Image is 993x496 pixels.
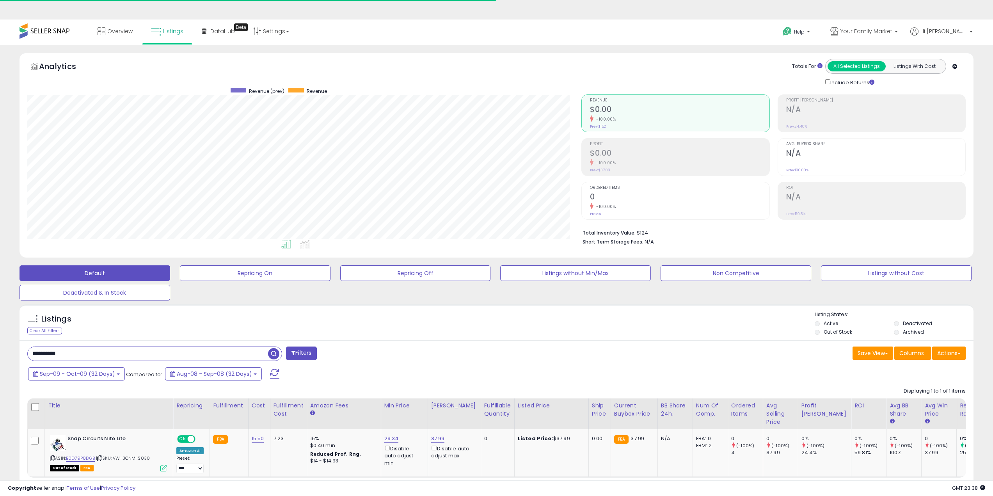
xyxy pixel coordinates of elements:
div: Title [48,402,170,410]
div: 59.81% [854,449,886,456]
i: Get Help [782,27,792,36]
div: seller snap | | [8,485,135,492]
div: 100% [890,449,921,456]
div: Fulfillment [213,402,245,410]
div: Ordered Items [731,402,760,418]
div: Min Price [384,402,425,410]
div: 0 [484,435,508,442]
a: Overview [92,20,139,43]
button: Actions [932,347,966,360]
button: Listings without Cost [821,265,972,281]
small: (-100%) [771,443,789,449]
button: Repricing Off [340,265,491,281]
b: Snap Circuits Nite Lite [68,435,162,444]
a: Terms of Use [67,484,100,492]
div: Amazon Fees [310,402,378,410]
a: DataHub [196,20,241,43]
div: Cost [252,402,267,410]
span: DataHub [210,27,235,35]
div: Repricing [176,402,206,410]
div: Disable auto adjust min [384,444,422,467]
button: Columns [894,347,931,360]
small: Prev: $37.08 [590,168,610,172]
div: 15% [310,435,375,442]
small: (-100%) [860,443,878,449]
h2: $0.00 [590,149,769,159]
small: -100.00% [593,116,616,122]
div: 37.99 [925,449,956,456]
small: Avg BB Share. [890,418,894,425]
div: Fulfillment Cost [274,402,304,418]
a: B0D79P8D6B [66,455,95,462]
small: FBA [213,435,227,444]
small: Amazon Fees. [310,410,315,417]
small: Prev: 100.00% [786,168,808,172]
span: Ordered Items [590,186,769,190]
label: Active [824,320,838,327]
small: Prev: 4 [590,212,601,216]
div: FBA: 0 [696,435,722,442]
button: Repricing On [180,265,330,281]
span: OFF [194,436,207,443]
div: Clear All Filters [27,327,62,334]
div: 0% [890,435,921,442]
div: 24.4% [801,449,851,456]
span: Profit [PERSON_NAME] [786,98,965,103]
b: Short Term Storage Fees: [583,238,643,245]
a: Privacy Policy [101,484,135,492]
div: Displaying 1 to 1 of 1 items [904,388,966,395]
a: Help [776,21,818,45]
span: Compared to: [126,371,162,378]
button: Deactivated & In Stock [20,285,170,300]
button: Aug-08 - Sep-08 (32 Days) [165,367,262,380]
small: (-100%) [895,443,913,449]
div: 0 [731,435,763,442]
div: Avg Selling Price [766,402,795,426]
span: Overview [107,27,133,35]
a: Settings [247,20,295,43]
small: (-100%) [965,443,983,449]
small: Avg Win Price. [925,418,929,425]
b: Listed Price: [518,435,553,442]
button: Filters [286,347,316,360]
div: 0% [801,435,851,442]
small: (-100%) [736,443,754,449]
li: $124 [583,228,960,237]
div: ROI [854,402,883,410]
h2: N/A [786,105,965,116]
strong: Copyright [8,484,36,492]
small: (-100%) [930,443,948,449]
b: Total Inventory Value: [583,229,636,236]
button: Save View [853,347,893,360]
span: Your Family Market [840,27,892,35]
div: $0.40 min [310,442,375,449]
small: -100.00% [593,204,616,210]
label: Deactivated [903,320,932,327]
small: Prev: 59.81% [786,212,806,216]
div: Preset: [176,456,204,473]
div: Return Rate [960,402,988,418]
h2: N/A [786,149,965,159]
span: | SKU: VW-3ONM-S830 [96,455,150,461]
button: Non Competitive [661,265,811,281]
b: Reduced Prof. Rng. [310,451,361,457]
a: 15.50 [252,435,264,443]
h5: Analytics [39,61,91,74]
a: 37.99 [431,435,445,443]
div: 0 [925,435,956,442]
button: Sep-09 - Oct-09 (32 Days) [28,367,125,380]
div: 0% [960,435,991,442]
div: Amazon AI [176,447,204,454]
button: Listings With Cost [885,61,943,71]
span: 2025-10-9 23:38 GMT [952,484,985,492]
h2: $0.00 [590,105,769,116]
span: Revenue [307,88,327,94]
p: Listing States: [815,311,973,318]
span: ROI [786,186,965,190]
span: Revenue [590,98,769,103]
span: All listings that are currently out of stock and unavailable for purchase on Amazon [50,465,79,471]
span: 37.99 [631,435,644,442]
div: Profit [PERSON_NAME] [801,402,848,418]
div: Avg Win Price [925,402,953,418]
div: 25% [960,449,991,456]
